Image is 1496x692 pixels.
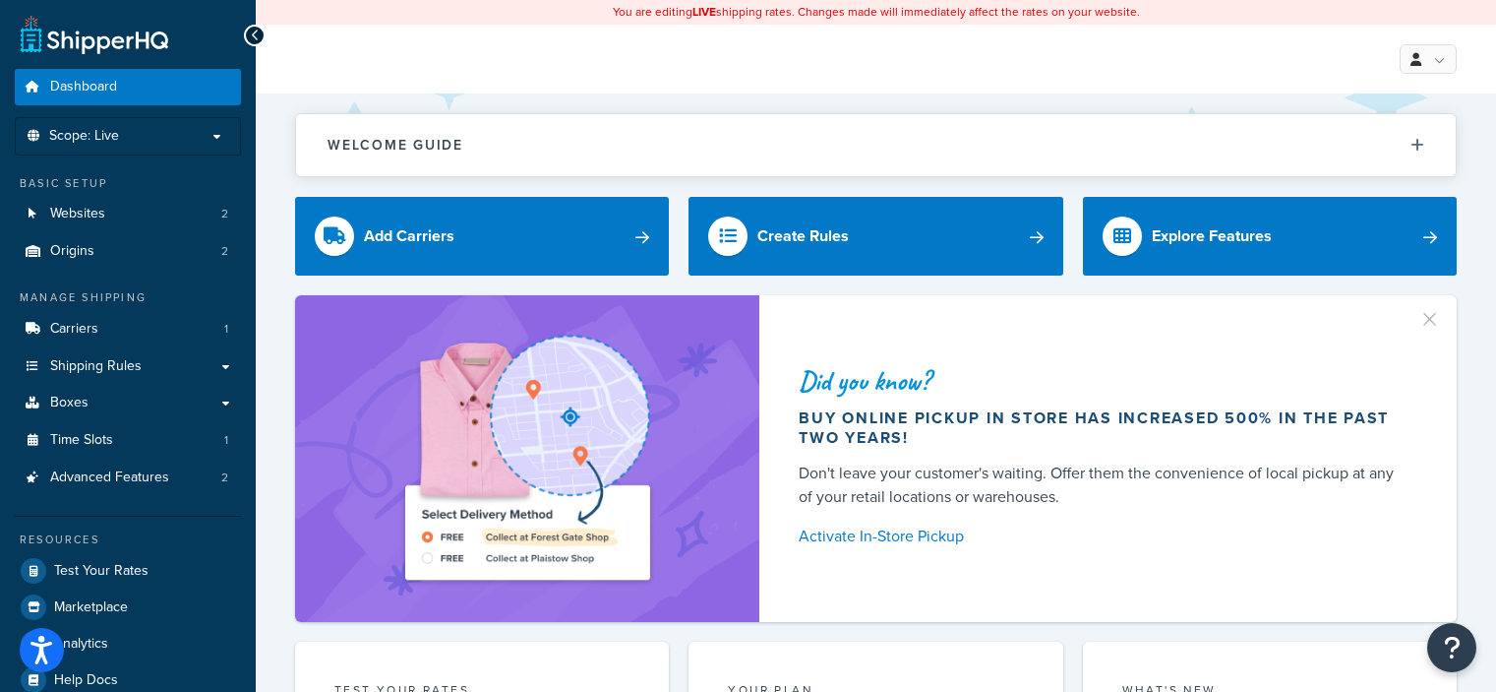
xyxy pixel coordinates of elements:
a: Add Carriers [295,197,669,276]
li: Websites [15,196,241,232]
button: Welcome Guide [296,114,1456,176]
span: Boxes [50,395,89,411]
span: Marketplace [54,599,128,616]
a: Activate In-Store Pickup [799,523,1409,550]
span: Scope: Live [49,128,119,145]
div: Resources [15,532,241,548]
li: Origins [15,233,241,270]
span: Dashboard [50,79,117,95]
div: Create Rules [757,222,849,250]
a: Test Your Rates [15,553,241,589]
a: Boxes [15,385,241,421]
h2: Welcome Guide [328,138,463,153]
button: Open Resource Center [1427,623,1476,672]
b: LIVE [692,3,716,21]
div: Manage Shipping [15,289,241,306]
span: Test Your Rates [54,563,149,580]
a: Advanced Features2 [15,460,241,496]
a: Origins2 [15,233,241,270]
a: Create Rules [688,197,1062,276]
a: Marketplace [15,590,241,625]
a: Websites2 [15,196,241,232]
div: Add Carriers [364,222,454,250]
a: Analytics [15,626,241,661]
a: Dashboard [15,69,241,105]
li: Time Slots [15,422,241,459]
span: Time Slots [50,432,113,449]
span: 1 [224,432,228,449]
span: 1 [224,321,228,338]
span: Origins [50,243,94,260]
span: Websites [50,206,105,222]
a: Carriers1 [15,311,241,347]
li: Carriers [15,311,241,347]
img: ad-shirt-map-b0359fc47e01cab431d101c4b569394f6a03f54285957d908178d52f29eb9668.png [349,325,705,593]
div: Explore Features [1152,222,1272,250]
span: Carriers [50,321,98,338]
span: Analytics [54,636,108,653]
span: Advanced Features [50,470,169,486]
a: Shipping Rules [15,348,241,385]
a: Time Slots1 [15,422,241,459]
span: 2 [221,243,228,260]
li: Advanced Features [15,460,241,496]
div: Did you know? [799,367,1409,395]
span: Shipping Rules [50,358,142,375]
div: Buy online pickup in store has increased 500% in the past two years! [799,409,1409,448]
span: 2 [221,470,228,486]
span: 2 [221,206,228,222]
div: Don't leave your customer's waiting. Offer them the convenience of local pickup at any of your re... [799,462,1409,509]
a: Explore Features [1083,197,1457,276]
span: Help Docs [54,672,118,689]
div: Basic Setup [15,175,241,192]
